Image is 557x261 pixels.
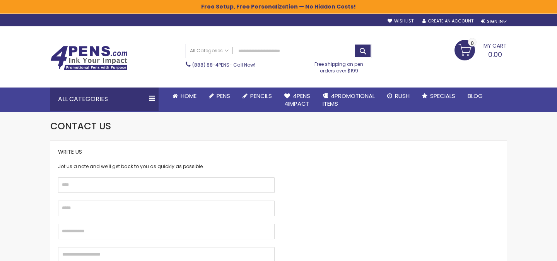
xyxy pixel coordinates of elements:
[166,88,203,105] a: Home
[50,120,111,132] span: Contact Us
[192,62,255,68] span: - Call Now!
[488,50,502,59] span: 0.00
[190,48,229,54] span: All Categories
[192,62,229,68] a: (888) 88-4PENS
[461,88,489,105] a: Blog
[323,92,375,108] span: 4PROMOTIONAL ITEMS
[416,88,461,105] a: Specials
[58,148,82,156] span: Write Us
[284,92,310,108] span: 4Pens 4impact
[186,44,232,57] a: All Categories
[217,92,230,100] span: Pens
[58,163,275,170] div: Jot us a note and we’ll get back to you as quickly as possible.
[250,92,272,100] span: Pencils
[430,92,455,100] span: Specials
[481,19,507,24] div: Sign In
[50,46,128,70] img: 4Pens Custom Pens and Promotional Products
[471,39,474,47] span: 0
[388,18,413,24] a: Wishlist
[316,88,381,113] a: 4PROMOTIONALITEMS
[395,92,410,100] span: Rush
[468,92,483,100] span: Blog
[181,92,196,100] span: Home
[422,18,473,24] a: Create an Account
[278,88,316,113] a: 4Pens4impact
[203,88,236,105] a: Pens
[307,58,372,74] div: Free shipping on pen orders over $199
[236,88,278,105] a: Pencils
[454,40,507,59] a: 0.00 0
[50,88,159,111] div: All Categories
[381,88,416,105] a: Rush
